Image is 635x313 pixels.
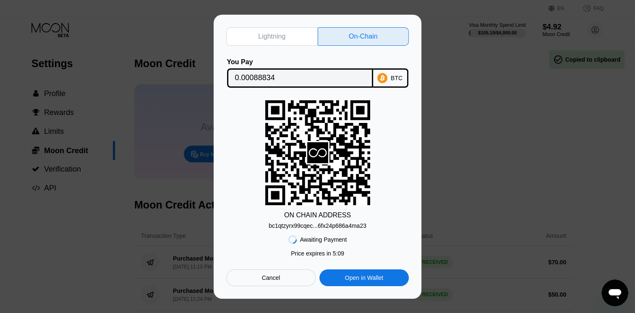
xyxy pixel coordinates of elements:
[269,219,366,229] div: bc1qtzyrx99cqec...6fx24p686a4ma23
[269,222,366,229] div: bc1qtzyrx99cqec...6fx24p686a4ma23
[226,269,316,286] div: Cancel
[318,27,409,46] div: On-Chain
[601,279,628,306] iframe: Mesajlaşma penceresini başlatma düğmesi
[391,75,402,81] div: BTC
[345,274,383,282] div: Open in Wallet
[258,32,285,41] div: Lightning
[226,27,318,46] div: Lightning
[333,250,344,257] span: 5 : 09
[284,211,351,219] div: ON CHAIN ADDRESS
[226,58,409,88] div: You PayBTC
[319,269,409,286] div: Open in Wallet
[227,58,373,66] div: You Pay
[349,32,377,41] div: On-Chain
[262,274,280,282] div: Cancel
[300,236,347,243] div: Awaiting Payment
[291,250,344,257] div: Price expires in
